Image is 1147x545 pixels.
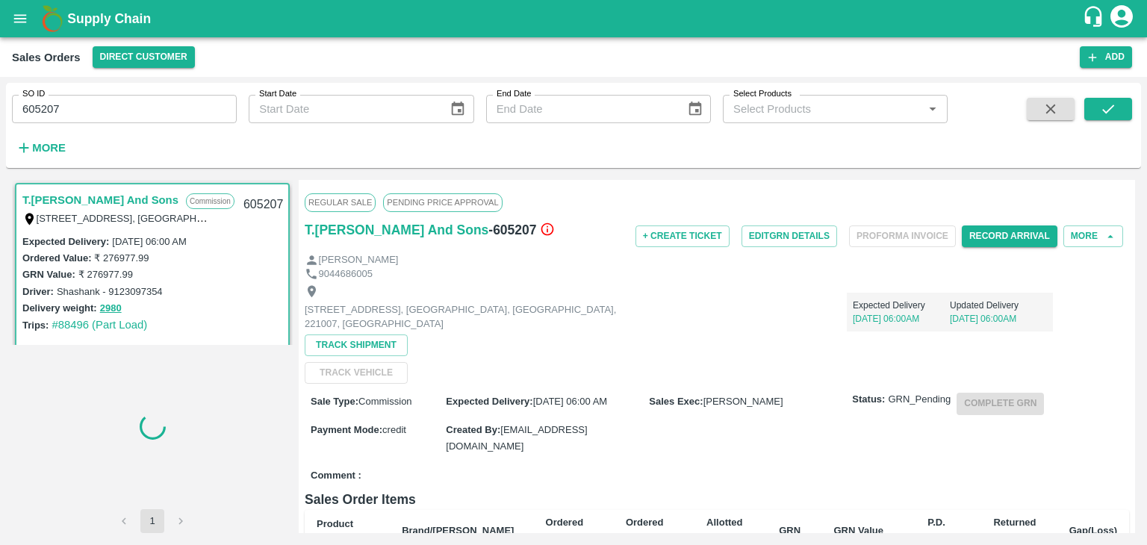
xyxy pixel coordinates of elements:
p: Expected Delivery [853,299,950,312]
label: Sale Type : [311,396,358,407]
button: Add [1080,46,1132,68]
button: More [12,135,69,161]
nav: pagination navigation [110,509,195,533]
a: Supply Chain [67,8,1082,29]
a: #88496 (Part Load) [52,319,147,331]
button: Record Arrival [962,225,1057,247]
span: Regular Sale [305,193,376,211]
p: 9044686005 [319,267,373,281]
b: Product [317,518,353,529]
b: Allotted Quantity [705,517,745,544]
label: SO ID [22,88,45,100]
div: 605207 [234,187,292,222]
span: [DATE] 06:00 AM [533,396,607,407]
label: Driver: [22,286,54,297]
button: Choose date [681,95,709,123]
b: Gap(Loss) [1069,525,1117,536]
button: More [1063,225,1123,247]
a: T.[PERSON_NAME] And Sons [305,219,488,240]
h6: Sales Order Items [305,489,1129,510]
button: Open [923,99,942,119]
label: Trips: [22,320,49,331]
label: Start Date [259,88,296,100]
label: Sales Exec : [649,396,703,407]
button: EditGRN Details [742,225,837,247]
label: [STREET_ADDRESS], [GEOGRAPHIC_DATA], [GEOGRAPHIC_DATA], 221007, [GEOGRAPHIC_DATA] [37,212,490,224]
div: Sales Orders [12,48,81,67]
b: Ordered Quantity [544,517,584,544]
b: Supply Chain [67,11,151,26]
label: ₹ 276977.99 [78,269,133,280]
label: Status: [852,393,885,407]
input: Select Products [727,99,918,119]
label: Select Products [733,88,792,100]
button: Track Shipment [305,334,408,356]
p: Updated Delivery [950,299,1047,312]
b: Brand/[PERSON_NAME] [402,525,514,536]
p: [STREET_ADDRESS], [GEOGRAPHIC_DATA], [GEOGRAPHIC_DATA], 221007, [GEOGRAPHIC_DATA] [305,303,641,331]
button: page 1 [140,509,164,533]
a: T.[PERSON_NAME] And Sons [22,190,178,210]
b: GRN [779,525,801,536]
input: Enter SO ID [12,95,237,123]
label: Comment : [311,469,361,483]
b: Returned Weight [993,517,1036,544]
span: [EMAIL_ADDRESS][DOMAIN_NAME] [446,424,587,452]
label: Created By : [446,424,500,435]
label: Payment Mode : [311,424,382,435]
h6: - 605207 [488,219,554,240]
button: Choose date [444,95,472,123]
label: End Date [497,88,531,100]
div: account of current user [1108,3,1135,34]
span: [PERSON_NAME] [703,396,783,407]
strong: More [32,142,66,154]
b: GRN Value [833,525,883,536]
b: Ordered Value [626,517,664,544]
input: Start Date [249,95,438,123]
label: Delivery weight: [22,302,97,314]
span: PENDING PRICE APPROVAL [383,193,502,211]
span: GRN_Pending [888,393,951,407]
button: open drawer [3,1,37,36]
label: GRN Value: [22,269,75,280]
label: [DATE] 06:00 AM [112,236,186,247]
button: Select DC [93,46,195,68]
p: [DATE] 06:00AM [853,312,950,326]
span: credit [382,424,406,435]
label: Shashank - 9123097354 [57,286,163,297]
label: Expected Delivery : [446,396,532,407]
div: customer-support [1082,5,1108,32]
button: 2980 [100,300,122,317]
label: Expected Delivery : [22,236,109,247]
p: Commission [186,193,234,209]
img: logo [37,4,67,34]
input: End Date [486,95,675,123]
span: Commission [358,396,412,407]
button: + Create Ticket [635,225,730,247]
b: P.D. Discount [916,517,957,544]
label: ₹ 276977.99 [94,252,149,264]
p: [DATE] 06:00AM [950,312,1047,326]
p: [PERSON_NAME] [319,253,399,267]
label: Ordered Value: [22,252,91,264]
